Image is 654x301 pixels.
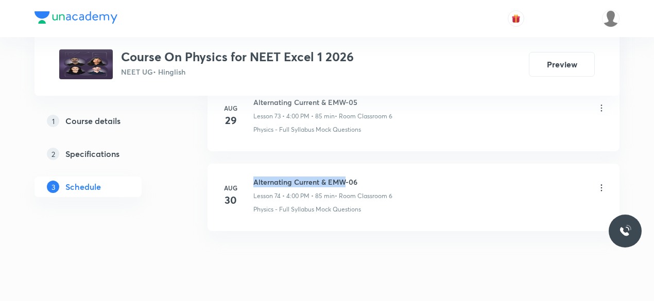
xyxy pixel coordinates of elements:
img: Company Logo [35,11,117,24]
p: 2 [47,148,59,160]
p: Physics - Full Syllabus Mock Questions [253,125,361,134]
p: 1 [47,115,59,127]
img: avatar [511,14,521,23]
a: 1Course details [35,111,175,131]
p: 3 [47,181,59,193]
button: Preview [529,52,595,77]
p: Lesson 74 • 4:00 PM • 85 min [253,191,335,201]
p: • Room Classroom 6 [335,112,392,121]
img: ttu [619,225,631,237]
button: avatar [508,10,524,27]
h6: Aug [220,103,241,113]
h6: Alternating Current & EMW-05 [253,97,392,108]
img: 902769aae12f4f09918f6b5cf01cde63.jpg [59,49,113,79]
h5: Specifications [65,148,119,160]
p: NEET UG • Hinglish [121,66,354,77]
h4: 29 [220,113,241,128]
h3: Course On Physics for NEET Excel 1 2026 [121,49,354,64]
img: Arpita [602,10,619,27]
h6: Alternating Current & EMW-06 [253,176,392,187]
p: Physics - Full Syllabus Mock Questions [253,205,361,214]
a: 2Specifications [35,144,175,164]
a: Company Logo [35,11,117,26]
h6: Aug [220,183,241,192]
h5: Course details [65,115,121,127]
p: Lesson 73 • 4:00 PM • 85 min [253,112,335,121]
p: • Room Classroom 6 [335,191,392,201]
h5: Schedule [65,181,101,193]
h4: 30 [220,192,241,208]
